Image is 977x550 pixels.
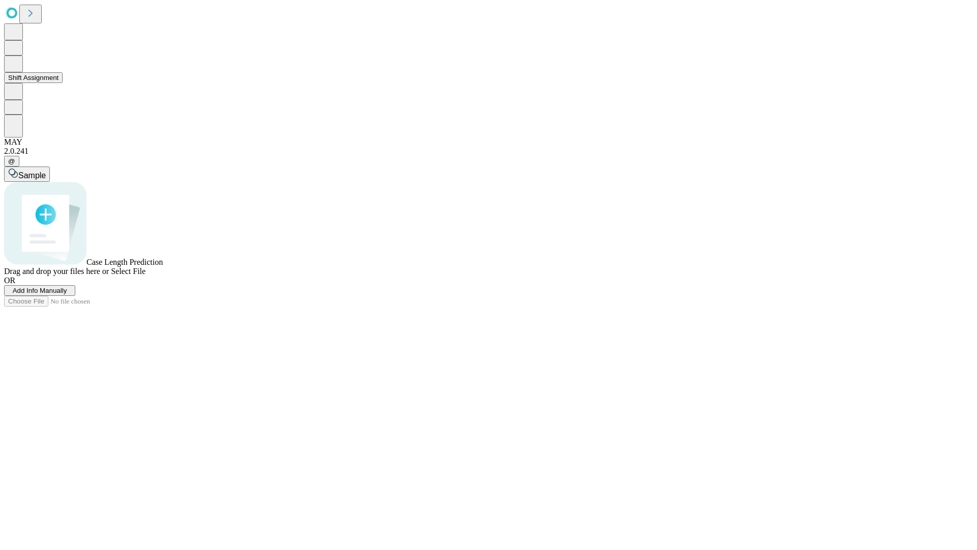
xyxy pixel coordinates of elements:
[4,72,63,83] button: Shift Assignment
[87,258,163,266] span: Case Length Prediction
[8,157,15,165] span: @
[4,167,50,182] button: Sample
[13,287,67,294] span: Add Info Manually
[4,156,19,167] button: @
[4,285,75,296] button: Add Info Manually
[4,137,973,147] div: MAY
[4,267,109,276] span: Drag and drop your files here or
[4,276,15,285] span: OR
[4,147,973,156] div: 2.0.241
[18,171,46,180] span: Sample
[111,267,146,276] span: Select File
